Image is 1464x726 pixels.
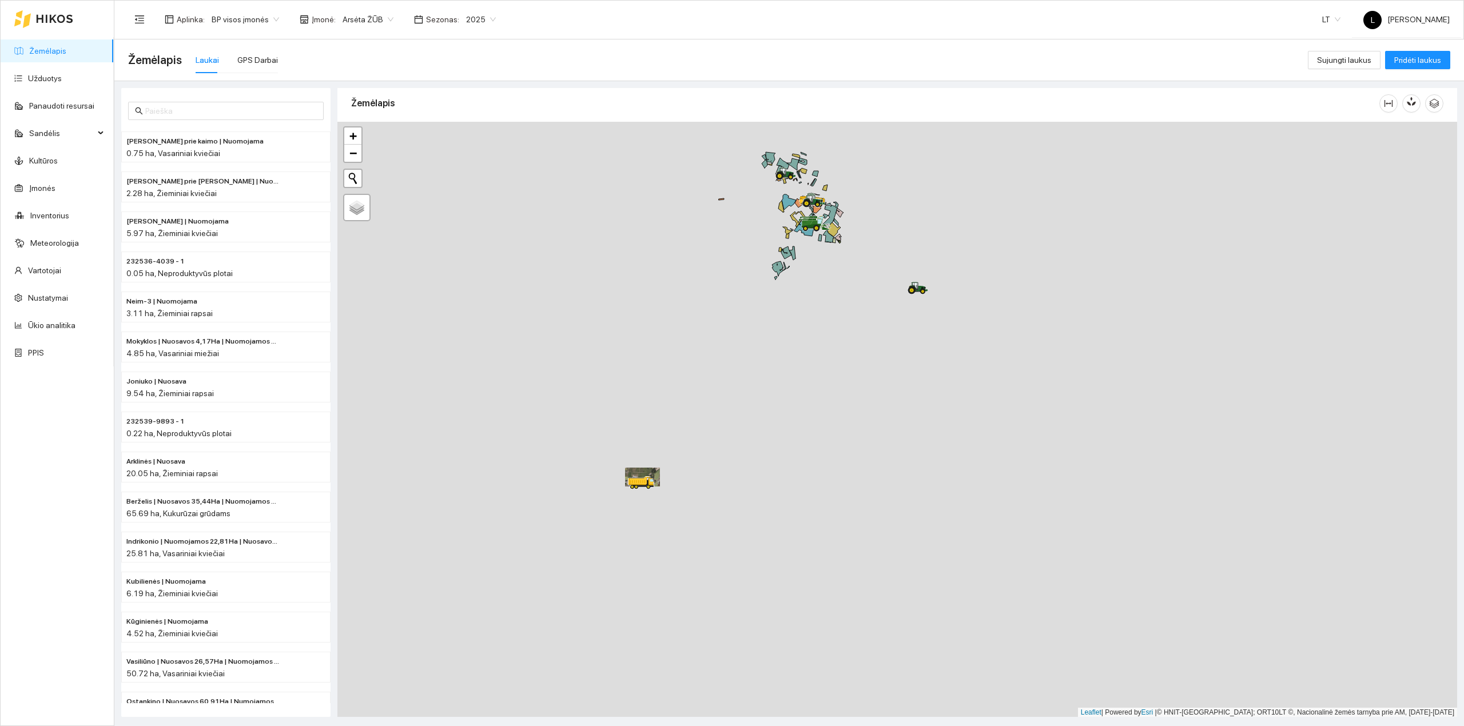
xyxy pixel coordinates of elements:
[126,576,206,587] span: Kubilienės | Nuomojama
[165,15,174,24] span: layout
[126,336,280,347] span: Mokyklos | Nuosavos 4,17Ha | Nuomojamos 0,68Ha
[1380,99,1397,108] span: column-width
[1394,54,1441,66] span: Pridėti laukus
[126,176,280,187] span: Rolando prie Valės | Nuosava
[29,122,94,145] span: Sandėlis
[29,101,94,110] a: Panaudoti resursai
[349,146,357,160] span: −
[135,107,143,115] span: search
[1141,708,1153,716] a: Esri
[414,15,423,24] span: calendar
[212,11,279,28] span: BP visos įmonės
[128,8,151,31] button: menu-fold
[128,51,182,69] span: Žemėlapis
[126,496,280,507] span: Berželis | Nuosavos 35,44Ha | Nuomojamos 30,25Ha
[126,456,185,467] span: Arklinės | Nuosava
[1078,708,1457,717] div: | Powered by © HNIT-[GEOGRAPHIC_DATA]; ORT10LT ©, Nacionalinė žemės tarnyba prie AM, [DATE]-[DATE]
[344,170,361,187] button: Initiate a new search
[126,309,213,318] span: 3.11 ha, Žieminiai rapsai
[1379,94,1398,113] button: column-width
[126,469,218,478] span: 20.05 ha, Žieminiai rapsai
[426,13,459,26] span: Sezonas :
[28,321,75,330] a: Ūkio analitika
[126,669,225,678] span: 50.72 ha, Vasariniai kviečiai
[126,229,218,238] span: 5.97 ha, Žieminiai kviečiai
[344,195,369,220] a: Layers
[28,293,68,302] a: Nustatymai
[28,74,62,83] a: Užduotys
[126,589,218,598] span: 6.19 ha, Žieminiai kviečiai
[1363,15,1450,24] span: [PERSON_NAME]
[28,348,44,357] a: PPIS
[126,349,219,358] span: 4.85 ha, Vasariniai miežiai
[1081,708,1101,716] a: Leaflet
[312,13,336,26] span: Įmonė :
[344,127,361,145] a: Zoom in
[196,54,219,66] div: Laukai
[126,149,220,158] span: 0.75 ha, Vasariniai kviečiai
[237,54,278,66] div: GPS Darbai
[1317,54,1371,66] span: Sujungti laukus
[126,536,280,547] span: Indrikonio | Nuomojamos 22,81Ha | Nuosavos 3,00 Ha
[349,129,357,143] span: +
[126,376,186,387] span: Joniuko | Nuosava
[145,105,317,117] input: Paieška
[1155,708,1157,716] span: |
[126,696,280,707] span: Ostankino | Nuosavos 60,91Ha | Numojamos 44,38Ha
[126,256,185,267] span: 232536-4039 - 1
[343,11,393,28] span: Arsėta ŽŪB
[126,629,218,638] span: 4.52 ha, Žieminiai kviečiai
[344,145,361,162] a: Zoom out
[126,136,264,147] span: Rolando prie kaimo | Nuomojama
[126,509,230,518] span: 65.69 ha, Kukurūzai grūdams
[29,184,55,193] a: Įmonės
[126,549,225,558] span: 25.81 ha, Vasariniai kviečiai
[1308,55,1381,65] a: Sujungti laukus
[1371,11,1375,29] span: L
[1308,51,1381,69] button: Sujungti laukus
[30,211,69,220] a: Inventorius
[1385,51,1450,69] button: Pridėti laukus
[134,14,145,25] span: menu-fold
[126,656,280,667] span: Vasiliūno | Nuosavos 26,57Ha | Nuomojamos 24,15Ha
[126,296,197,307] span: Neim-3 | Nuomojama
[126,389,214,398] span: 9.54 ha, Žieminiai rapsai
[126,429,232,438] span: 0.22 ha, Neproduktyvūs plotai
[126,216,229,227] span: Ginaičių Valiaus | Nuomojama
[30,238,79,248] a: Meteorologija
[177,13,205,26] span: Aplinka :
[300,15,309,24] span: shop
[126,416,185,427] span: 232539-9893 - 1
[126,269,233,278] span: 0.05 ha, Neproduktyvūs plotai
[28,266,61,275] a: Vartotojai
[466,11,496,28] span: 2025
[126,616,208,627] span: Kūginienės | Nuomojama
[351,87,1379,119] div: Žemėlapis
[29,156,58,165] a: Kultūros
[126,189,217,198] span: 2.28 ha, Žieminiai kviečiai
[29,46,66,55] a: Žemėlapis
[1385,55,1450,65] a: Pridėti laukus
[1322,11,1340,28] span: LT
